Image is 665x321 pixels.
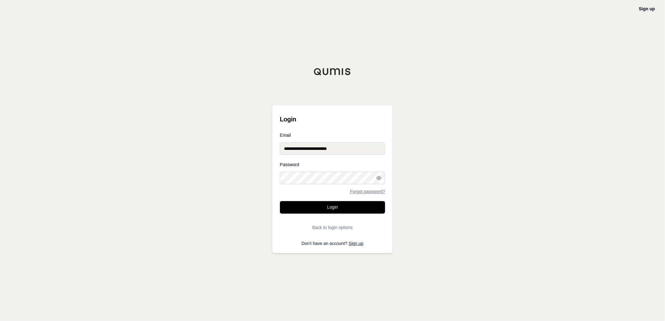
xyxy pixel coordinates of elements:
[280,221,385,234] button: Back to login options
[349,241,363,246] a: Sign up
[280,241,385,246] p: Don't have an account?
[280,133,385,137] label: Email
[314,68,351,75] img: Qumis
[350,189,385,194] a: Forgot password?
[280,113,385,125] h3: Login
[280,162,385,167] label: Password
[639,6,655,11] a: Sign up
[280,201,385,214] button: Login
